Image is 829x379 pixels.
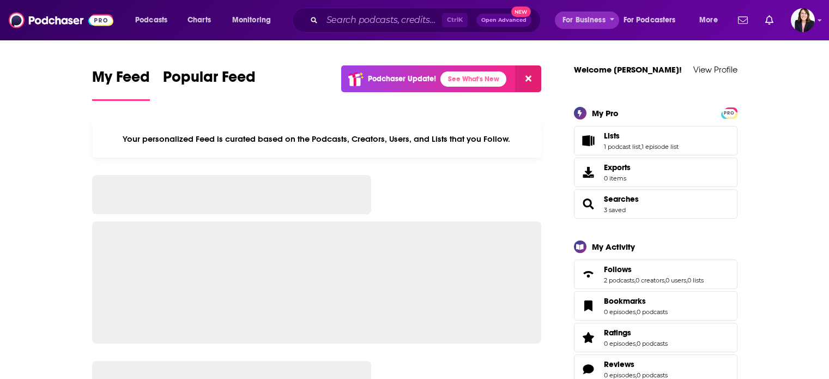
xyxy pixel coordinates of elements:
div: Your personalized Feed is curated based on the Podcasts, Creators, Users, and Lists that you Follow. [92,121,542,158]
button: open menu [692,11,731,29]
span: Ratings [604,328,631,338]
div: Search podcasts, credits, & more... [302,8,551,33]
span: For Business [562,13,606,28]
a: Popular Feed [163,68,256,101]
span: Exports [578,165,600,180]
a: Reviews [578,362,600,377]
a: 2 podcasts [604,276,634,284]
a: 0 episodes [604,308,636,316]
span: More [699,13,718,28]
span: New [511,7,531,17]
p: Podchaser Update! [368,74,436,83]
a: 0 episodes [604,340,636,347]
span: Popular Feed [163,68,256,93]
button: Open AdvancedNew [476,14,531,27]
span: , [636,308,637,316]
span: Charts [187,13,211,28]
span: , [634,276,636,284]
a: 0 users [665,276,686,284]
a: Bookmarks [578,298,600,314]
span: , [636,371,637,379]
input: Search podcasts, credits, & more... [322,11,442,29]
img: Podchaser - Follow, Share and Rate Podcasts [9,10,113,31]
a: Ratings [604,328,668,338]
a: Searches [604,194,639,204]
span: Exports [604,163,631,172]
span: , [640,143,642,151]
a: 0 podcasts [637,340,668,347]
a: 1 episode list [642,143,679,151]
span: Monitoring [232,13,271,28]
span: , [686,276,687,284]
a: 0 creators [636,276,664,284]
div: My Activity [592,242,635,252]
a: View Profile [693,64,737,75]
span: Follows [574,260,737,289]
span: Logged in as KMPRCKelly [791,8,815,32]
a: Lists [604,131,679,141]
a: Follows [578,267,600,282]
button: open menu [616,11,692,29]
span: Lists [574,126,737,155]
a: Show notifications dropdown [734,11,752,29]
button: Show profile menu [791,8,815,32]
div: My Pro [592,108,619,118]
a: See What's New [440,71,506,87]
a: 0 podcasts [637,308,668,316]
a: Show notifications dropdown [761,11,778,29]
a: Ratings [578,330,600,345]
span: For Podcasters [624,13,676,28]
a: Charts [180,11,217,29]
span: Bookmarks [574,291,737,321]
span: Searches [574,189,737,219]
a: My Feed [92,68,150,101]
span: , [664,276,665,284]
span: Follows [604,264,632,274]
a: 1 podcast list [604,143,640,151]
span: 0 items [604,175,631,182]
span: Open Advanced [481,17,527,23]
a: Bookmarks [604,296,668,306]
a: 0 podcasts [637,371,668,379]
a: 3 saved [604,206,626,214]
span: Ratings [574,323,737,352]
span: Bookmarks [604,296,646,306]
button: open menu [225,11,285,29]
a: Lists [578,133,600,148]
a: Reviews [604,359,668,369]
button: open menu [555,11,619,29]
a: PRO [723,108,736,116]
span: Lists [604,131,620,141]
button: open menu [128,11,181,29]
a: Searches [578,196,600,212]
span: Reviews [604,359,634,369]
span: Podcasts [135,13,167,28]
img: User Profile [791,8,815,32]
span: PRO [723,109,736,117]
a: Welcome [PERSON_NAME]! [574,64,682,75]
a: Exports [574,158,737,187]
span: Ctrl K [442,13,468,27]
a: 0 lists [687,276,704,284]
a: Follows [604,264,704,274]
span: My Feed [92,68,150,93]
a: 0 episodes [604,371,636,379]
span: , [636,340,637,347]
